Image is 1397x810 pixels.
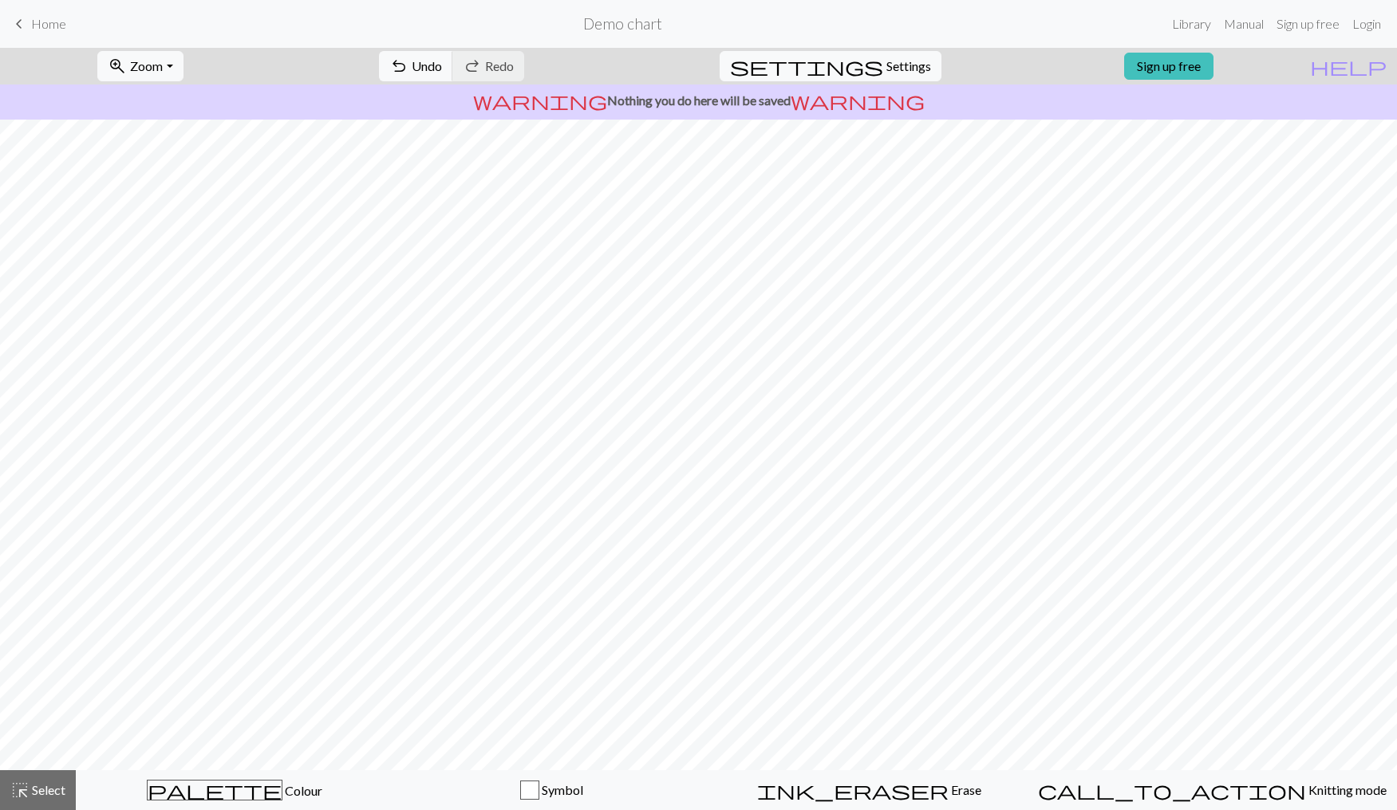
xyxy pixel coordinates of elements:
a: Sign up free [1270,8,1346,40]
span: settings [730,55,883,77]
a: Login [1346,8,1387,40]
button: Zoom [97,51,183,81]
span: Select [30,782,65,797]
span: Symbol [539,782,583,797]
button: Symbol [393,770,711,810]
a: Manual [1217,8,1270,40]
span: warning [791,89,925,112]
h2: Demo chart [583,14,662,33]
span: warning [473,89,607,112]
span: palette [148,779,282,801]
a: Library [1166,8,1217,40]
i: Settings [730,57,883,76]
p: Nothing you do here will be saved [6,91,1391,110]
span: help [1310,55,1387,77]
span: Undo [412,58,442,73]
span: Erase [949,782,981,797]
span: Settings [886,57,931,76]
button: Erase [710,770,1028,810]
span: keyboard_arrow_left [10,13,29,35]
span: Colour [282,783,322,798]
span: Knitting mode [1306,782,1387,797]
button: Undo [379,51,453,81]
button: Colour [76,770,393,810]
span: highlight_alt [10,779,30,801]
button: Knitting mode [1028,770,1397,810]
button: SettingsSettings [720,51,941,81]
span: Home [31,16,66,31]
span: ink_eraser [757,779,949,801]
span: zoom_in [108,55,127,77]
a: Sign up free [1124,53,1213,80]
span: Zoom [130,58,163,73]
span: call_to_action [1038,779,1306,801]
span: undo [389,55,408,77]
a: Home [10,10,66,37]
